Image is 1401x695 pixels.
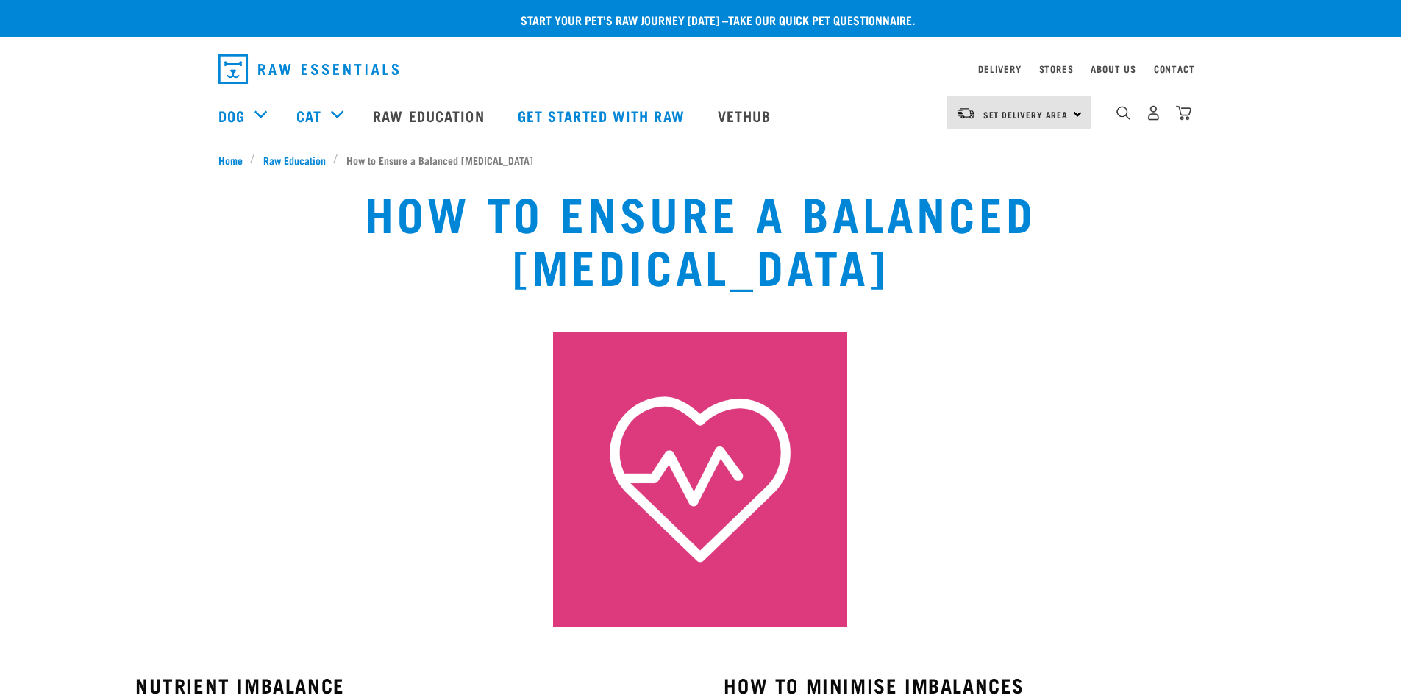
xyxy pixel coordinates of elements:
[207,49,1195,90] nav: dropdown navigation
[263,152,326,168] span: Raw Education
[296,104,321,126] a: Cat
[553,332,847,627] img: 5.png
[503,86,703,145] a: Get started with Raw
[983,112,1069,117] span: Set Delivery Area
[1146,105,1161,121] img: user.png
[260,185,1141,291] h1: How to Ensure a Balanced [MEDICAL_DATA]
[956,107,976,120] img: van-moving.png
[703,86,790,145] a: Vethub
[1116,106,1130,120] img: home-icon-1@2x.png
[218,152,251,168] a: Home
[728,16,915,23] a: take our quick pet questionnaire.
[1091,66,1136,71] a: About Us
[218,152,243,168] span: Home
[218,152,1183,168] nav: breadcrumbs
[255,152,333,168] a: Raw Education
[358,86,502,145] a: Raw Education
[1154,66,1195,71] a: Contact
[218,54,399,84] img: Raw Essentials Logo
[978,66,1021,71] a: Delivery
[1039,66,1074,71] a: Stores
[1176,105,1191,121] img: home-icon@2x.png
[218,104,245,126] a: Dog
